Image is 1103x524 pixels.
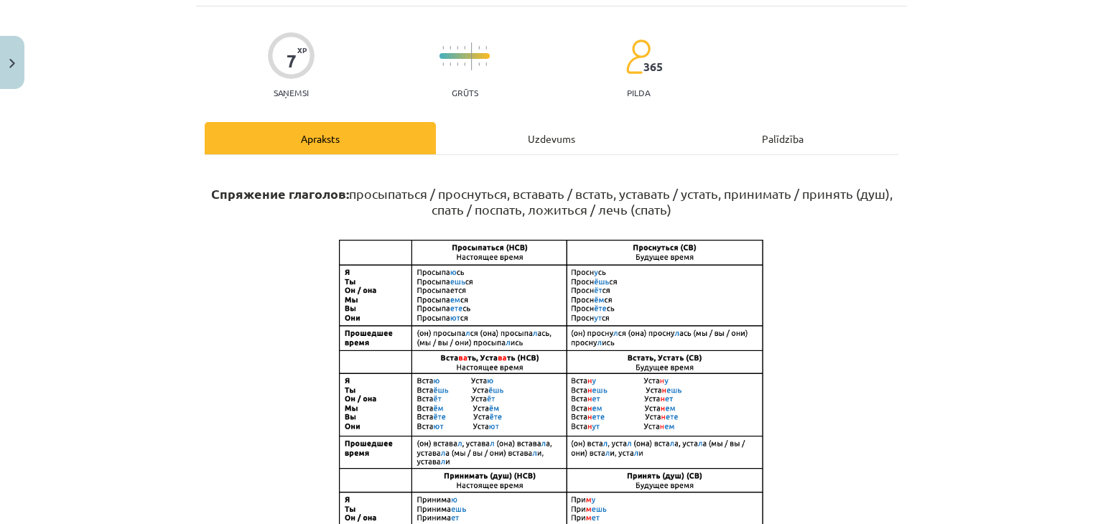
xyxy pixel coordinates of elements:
[450,46,451,50] img: icon-short-line-57e1e144782c952c97e751825c79c345078a6d821885a25fce030b3d8c18986b.svg
[442,46,444,50] img: icon-short-line-57e1e144782c952c97e751825c79c345078a6d821885a25fce030b3d8c18986b.svg
[297,46,307,54] span: XP
[464,62,465,66] img: icon-short-line-57e1e144782c952c97e751825c79c345078a6d821885a25fce030b3d8c18986b.svg
[457,46,458,50] img: icon-short-line-57e1e144782c952c97e751825c79c345078a6d821885a25fce030b3d8c18986b.svg
[287,51,297,71] div: 7
[478,62,480,66] img: icon-short-line-57e1e144782c952c97e751825c79c345078a6d821885a25fce030b3d8c18986b.svg
[211,185,349,202] b: Спряжение глаголов:
[442,62,444,66] img: icon-short-line-57e1e144782c952c97e751825c79c345078a6d821885a25fce030b3d8c18986b.svg
[485,46,487,50] img: icon-short-line-57e1e144782c952c97e751825c79c345078a6d821885a25fce030b3d8c18986b.svg
[205,122,436,154] div: Apraksts
[471,42,473,70] img: icon-long-line-d9ea69661e0d244f92f715978eff75569469978d946b2353a9bb055b3ed8787d.svg
[643,60,663,73] span: 365
[464,46,465,50] img: icon-short-line-57e1e144782c952c97e751825c79c345078a6d821885a25fce030b3d8c18986b.svg
[9,59,15,68] img: icon-close-lesson-0947bae3869378f0d4975bcd49f059093ad1ed9edebbc8119c70593378902aed.svg
[627,88,650,98] p: pilda
[450,62,451,66] img: icon-short-line-57e1e144782c952c97e751825c79c345078a6d821885a25fce030b3d8c18986b.svg
[625,39,651,75] img: students-c634bb4e5e11cddfef0936a35e636f08e4e9abd3cc4e673bd6f9a4125e45ecb1.svg
[205,168,898,234] h2: просыпаться / проснуться, вставать / встать, уставать / устать, принимать / принять (душ), спать ...
[485,62,487,66] img: icon-short-line-57e1e144782c952c97e751825c79c345078a6d821885a25fce030b3d8c18986b.svg
[268,88,315,98] p: Saņemsi
[457,62,458,66] img: icon-short-line-57e1e144782c952c97e751825c79c345078a6d821885a25fce030b3d8c18986b.svg
[667,122,898,154] div: Palīdzība
[478,46,480,50] img: icon-short-line-57e1e144782c952c97e751825c79c345078a6d821885a25fce030b3d8c18986b.svg
[436,122,667,154] div: Uzdevums
[452,88,478,98] p: Grūts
